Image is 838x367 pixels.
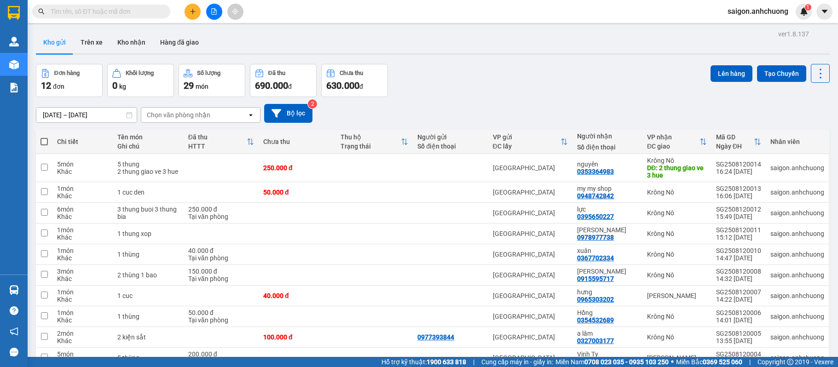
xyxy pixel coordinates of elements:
div: DĐ: 2 thung giao ve 3 hue [647,164,707,179]
div: 0965303202 [577,296,614,303]
span: 0 [112,80,117,91]
div: 5 thùng [117,354,179,361]
div: 13:55 [DATE] [716,337,761,344]
div: 2 kiện sắt [117,333,179,341]
button: Kho nhận [110,31,153,53]
th: Toggle SortBy [336,130,413,154]
div: lực [577,206,638,213]
div: Khác [57,316,108,324]
span: search [38,8,45,15]
div: 250.000 đ [188,206,254,213]
div: 40.000 đ [188,247,254,254]
div: 14:47 [DATE] [716,254,761,262]
div: [GEOGRAPHIC_DATA] [493,354,568,361]
div: Ngày ĐH [716,143,754,150]
sup: 2 [308,99,317,109]
div: Khác [57,337,108,344]
button: Bộ lọc [264,104,312,123]
div: 1 thung xop [117,230,179,237]
button: Số lượng29món [179,64,245,97]
span: question-circle [10,306,18,315]
span: món [196,83,208,90]
div: saigon.anhchuong [770,230,824,237]
div: Khác [57,296,108,303]
div: HTTT [188,143,247,150]
button: aim [227,4,243,20]
strong: 0708 023 035 - 0935 103 250 [584,358,669,366]
div: Tại văn phòng [188,254,254,262]
div: Đơn hàng [54,70,80,76]
div: 1 cuc [117,292,179,299]
span: Miền Bắc [676,357,742,367]
span: copyright [787,359,793,365]
button: Kho gửi [36,31,73,53]
span: | [473,357,474,367]
span: Miền Nam [555,357,669,367]
div: VP nhận [647,133,699,141]
div: 6 món [57,206,108,213]
div: Trạng thái [341,143,401,150]
div: Krông Nô [647,189,707,196]
svg: open [247,111,254,119]
input: Tìm tên, số ĐT hoặc mã đơn [51,6,159,17]
div: SG2508120007 [716,288,761,296]
button: Tạo Chuyến [757,65,806,82]
span: đ [288,83,292,90]
div: saigon.anhchuong [770,354,824,361]
div: 1 thùng [117,251,179,258]
button: plus [185,4,201,20]
img: icon-new-feature [800,7,808,16]
div: 5 thung [117,161,179,168]
div: SG2508120012 [716,206,761,213]
div: 3 thung buoi 3 thung bia [117,206,179,220]
div: Số điện thoại [577,143,638,151]
div: Tại văn phòng [188,213,254,220]
button: file-add [206,4,222,20]
img: solution-icon [9,83,19,92]
div: 50.000 đ [263,189,331,196]
span: plus [190,8,196,15]
button: Đơn hàng12đơn [36,64,103,97]
div: SG2508120013 [716,185,761,192]
div: saigon.anhchuong [770,333,824,341]
div: Hồng [577,309,638,316]
strong: 0369 525 060 [703,358,742,366]
div: 0327003177 [577,337,614,344]
div: Krông Nô [647,230,707,237]
span: saigon.anhchuong [720,6,796,17]
div: 1 cuc den [117,189,179,196]
div: SG2508120010 [716,247,761,254]
button: caret-down [816,4,832,20]
th: Toggle SortBy [184,130,259,154]
div: VP gửi [493,133,561,141]
div: Khác [57,275,108,282]
input: Select a date range. [36,108,137,122]
div: Nhân viên [770,138,824,145]
span: 690.000 [255,80,288,91]
div: ĐC giao [647,143,699,150]
div: saigon.anhchuong [770,292,824,299]
div: Chi tiết [57,138,108,145]
div: Chưa thu [340,70,363,76]
div: minh ky [577,226,638,234]
div: 1 món [57,288,108,296]
div: Krông Nô [647,251,707,258]
div: Tại văn phòng [188,316,254,324]
div: 0977393844 [417,333,454,341]
div: 1 món [57,247,108,254]
div: 1 món [57,185,108,192]
div: SG2508120008 [716,268,761,275]
span: notification [10,327,18,336]
div: 0353364983 [577,168,614,175]
div: SG2508120005 [716,330,761,337]
div: Người gửi [417,133,483,141]
div: Vinh Ty [577,350,638,358]
div: Krông Nô [647,333,707,341]
div: 14:01 [DATE] [716,316,761,324]
div: SG2508120006 [716,309,761,316]
div: Khối lượng [126,70,154,76]
div: 14:32 [DATE] [716,275,761,282]
div: 3 món [57,268,108,275]
div: 40.000 đ [263,292,331,299]
div: 0978977738 [577,234,614,241]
